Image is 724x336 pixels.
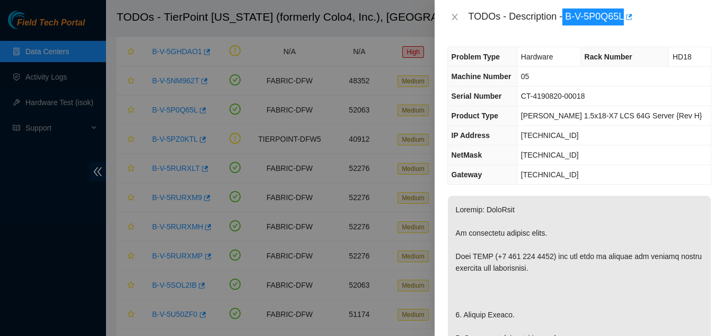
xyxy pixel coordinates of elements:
[521,72,529,81] span: 05
[452,72,511,81] span: Machine Number
[469,8,711,25] div: TODOs - Description - B-V-5P0Q65L
[521,111,702,120] span: [PERSON_NAME] 1.5x18-X7 LCS 64G Server {Rev H}
[447,12,462,22] button: Close
[521,170,579,179] span: [TECHNICAL_ID]
[521,131,579,140] span: [TECHNICAL_ID]
[673,53,692,61] span: HD18
[521,92,585,100] span: CT-4190820-00018
[521,53,553,61] span: Hardware
[452,151,482,159] span: NetMask
[452,92,502,100] span: Serial Number
[452,131,490,140] span: IP Address
[585,53,632,61] span: Rack Number
[452,111,498,120] span: Product Type
[451,13,459,21] span: close
[521,151,579,159] span: [TECHNICAL_ID]
[452,170,482,179] span: Gateway
[452,53,500,61] span: Problem Type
